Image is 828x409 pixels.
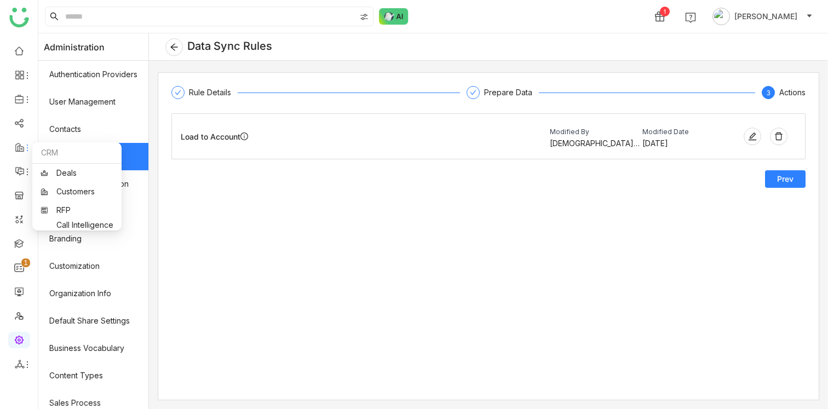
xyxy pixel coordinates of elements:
[660,7,670,16] div: 1
[550,139,642,148] div: [DEMOGRAPHIC_DATA][PERSON_NAME]
[642,139,735,148] div: [DATE]
[38,252,148,280] a: Customization
[484,86,539,99] div: Prepare Data
[550,125,642,136] div: Modified By
[360,13,369,21] img: search-type.svg
[777,174,794,185] span: Prev
[38,225,148,252] a: Branding
[38,280,148,307] a: Organization Info
[32,142,122,164] div: CRM
[765,170,806,188] button: Prev
[38,307,148,335] a: Default Share Settings
[642,125,735,136] div: Modified Date
[181,132,248,141] div: Load to Account
[710,8,815,25] button: [PERSON_NAME]
[41,169,113,177] a: Deals
[21,258,30,267] nz-badge-sup: 1
[41,188,113,195] a: Customers
[685,12,696,23] img: help.svg
[379,8,409,25] img: ask-buddy-normal.svg
[24,257,28,268] p: 1
[779,86,806,99] div: Actions
[38,116,148,143] a: Contacts
[44,33,105,61] span: Administration
[41,206,113,214] a: RFP
[189,86,238,99] div: Rule Details
[734,10,797,22] span: [PERSON_NAME]
[165,38,183,56] button: Back
[767,89,771,97] span: 3
[9,8,29,27] img: logo
[38,88,148,116] a: User Management
[165,38,272,56] div: Data Sync Rules
[712,8,730,25] img: avatar
[38,362,148,389] a: Content Types
[38,335,148,362] a: Business Vocabulary
[38,61,148,88] a: Authentication Providers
